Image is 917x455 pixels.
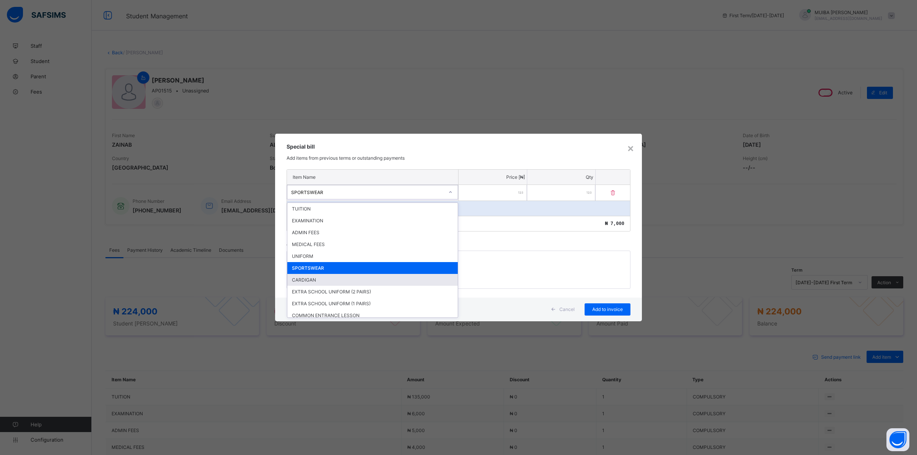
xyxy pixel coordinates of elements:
p: Item Name [293,174,452,180]
div: CARDIGAN [287,274,458,286]
span: ₦ 7,000 [605,221,624,226]
div: TUITION [287,203,458,215]
span: Cancel [559,306,575,312]
span: Add to invoice [590,306,625,312]
div: × [627,141,634,154]
div: MEDICAL FEES [287,238,458,250]
p: Add items from previous terms or outstanding payments [287,155,630,161]
p: Qty [529,174,594,180]
button: Open asap [886,428,909,451]
div: EXTRA SCHOOL UNIFORM (2 PAIRS) [287,286,458,298]
div: SPORTSWEAR [291,189,444,195]
div: SPORTSWEAR [287,262,458,274]
div: ADMIN FEES [287,227,458,238]
div: EXAMINATION [287,215,458,227]
p: Price [₦] [460,174,525,180]
h3: Special bill [287,143,630,150]
label: Comments [287,243,311,248]
div: EXTRA SCHOOL UNIFORM (1 PAIRS) [287,298,458,309]
div: UNIFORM [287,250,458,262]
div: COMMON ENTRANCE LESSON [287,309,458,321]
